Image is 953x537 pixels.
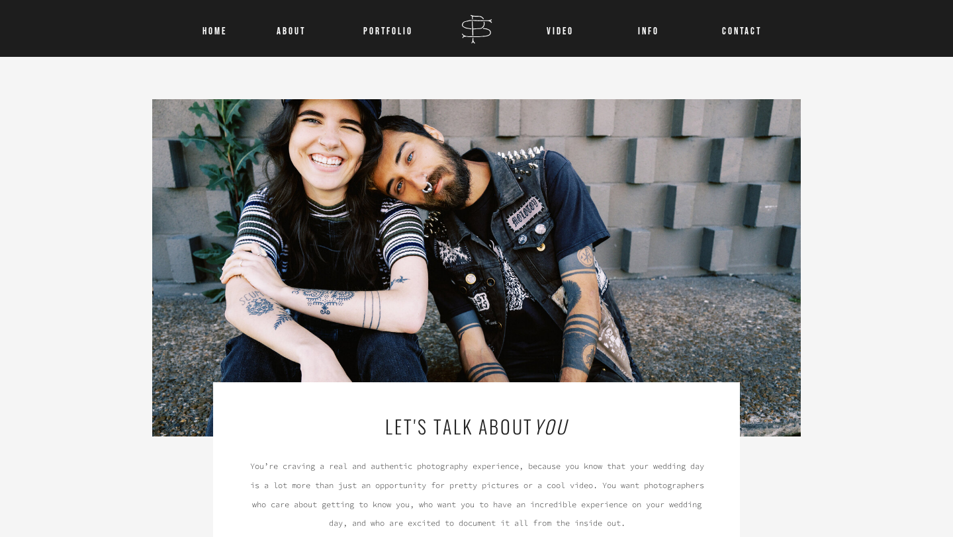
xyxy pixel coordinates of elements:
[198,20,231,37] a: Home
[545,20,575,37] a: VIDEO
[274,20,308,37] a: About
[624,20,672,37] a: INFO
[722,20,752,37] a: CONTACT
[277,412,676,445] h3: LET'S TALK ABOUT
[357,20,419,37] a: Portfolio
[533,413,567,440] i: YOU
